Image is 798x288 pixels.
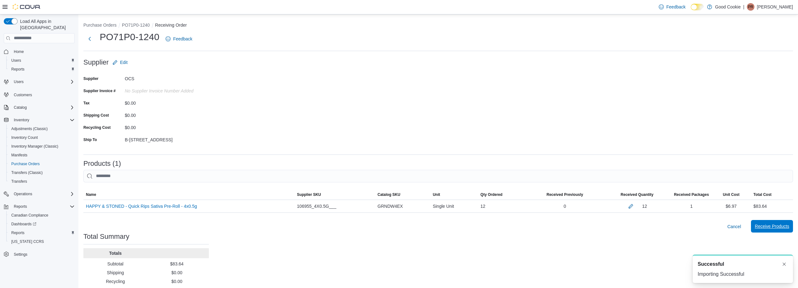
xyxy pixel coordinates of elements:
[621,192,653,197] span: Received Quantity
[723,192,739,197] span: Unit Cost
[1,202,77,211] button: Reports
[1,77,77,86] button: Users
[9,134,40,141] a: Inventory Count
[9,57,75,64] span: Users
[83,59,109,66] h3: Supplier
[9,212,51,219] a: Canadian Compliance
[11,104,29,111] button: Catalog
[6,124,77,133] button: Adjustments (Classic)
[9,151,75,159] span: Manifests
[9,169,75,176] span: Transfers (Classic)
[711,200,751,212] div: $6.97
[9,143,61,150] a: Inventory Manager (Classic)
[147,278,206,285] p: $0.00
[86,250,145,256] p: Totals
[83,76,98,81] label: Supplier
[1,103,77,112] button: Catalog
[1,90,77,99] button: Customers
[743,3,744,11] p: |
[83,22,793,29] nav: An example of EuiBreadcrumbs
[83,125,111,130] label: Recycling Cost
[715,3,741,11] p: Good Cookie
[666,4,685,10] span: Feedback
[1,47,77,56] button: Home
[11,144,58,149] span: Inventory Manager (Classic)
[691,4,704,10] input: Dark Mode
[11,179,27,184] span: Transfers
[155,23,187,28] button: Receiving Order
[9,212,75,219] span: Canadian Compliance
[9,65,27,73] a: Reports
[11,48,75,55] span: Home
[100,31,159,43] h1: PO71P0-1240
[9,178,75,185] span: Transfers
[83,233,129,240] h3: Total Summary
[780,260,788,268] button: Dismiss toast
[294,190,375,200] button: Supplier SKU
[14,191,32,196] span: Operations
[11,203,75,210] span: Reports
[9,125,75,133] span: Adjustments (Classic)
[83,101,90,106] label: Tax
[753,202,767,210] div: $83.64
[748,3,753,11] span: PR
[86,261,145,267] p: Subtotal
[9,160,75,168] span: Purchase Orders
[11,116,32,124] button: Inventory
[6,160,77,168] button: Purchase Orders
[9,229,27,237] a: Reports
[9,151,30,159] a: Manifests
[14,118,29,123] span: Inventory
[11,91,75,98] span: Customers
[6,142,77,151] button: Inventory Manager (Classic)
[11,251,30,258] a: Settings
[125,98,209,106] div: $0.00
[9,220,39,228] a: Dashboards
[86,192,96,197] span: Name
[6,228,77,237] button: Reports
[11,153,27,158] span: Manifests
[11,230,24,235] span: Reports
[11,48,26,55] a: Home
[378,202,403,210] span: GRNDW4EX
[14,204,27,209] span: Reports
[9,65,75,73] span: Reports
[727,223,741,230] span: Cancel
[478,200,527,212] div: 12
[6,211,77,220] button: Canadian Compliance
[147,270,206,276] p: $0.00
[14,105,27,110] span: Catalog
[125,74,209,81] div: OCS
[642,202,647,210] div: 12
[83,170,793,182] input: This is a search bar. After typing your query, hit enter to filter the results lower in the page.
[755,223,789,229] span: Receive Products
[9,169,45,176] a: Transfers (Classic)
[125,110,209,118] div: $0.00
[6,220,77,228] a: Dashboards
[9,178,29,185] a: Transfers
[11,135,38,140] span: Inventory Count
[527,200,603,212] div: 0
[9,57,24,64] a: Users
[83,137,97,142] label: Ship To
[9,238,75,245] span: Washington CCRS
[6,168,77,177] button: Transfers (Classic)
[86,278,145,285] p: Recycling
[83,23,117,28] button: Purchase Orders
[11,222,36,227] span: Dashboards
[9,160,42,168] a: Purchase Orders
[14,252,27,257] span: Settings
[11,190,75,198] span: Operations
[698,270,788,278] div: Importing Successful
[547,192,583,197] span: Received Previously
[11,126,48,131] span: Adjustments (Classic)
[86,202,197,210] a: HAPPY & STONED - Quick Rips Sativa Pre-Roll - 4x0.5g
[173,36,192,42] span: Feedback
[86,270,145,276] p: Shipping
[83,33,96,45] button: Next
[6,133,77,142] button: Inventory Count
[753,192,772,197] span: Total Cost
[11,78,75,86] span: Users
[11,58,21,63] span: Users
